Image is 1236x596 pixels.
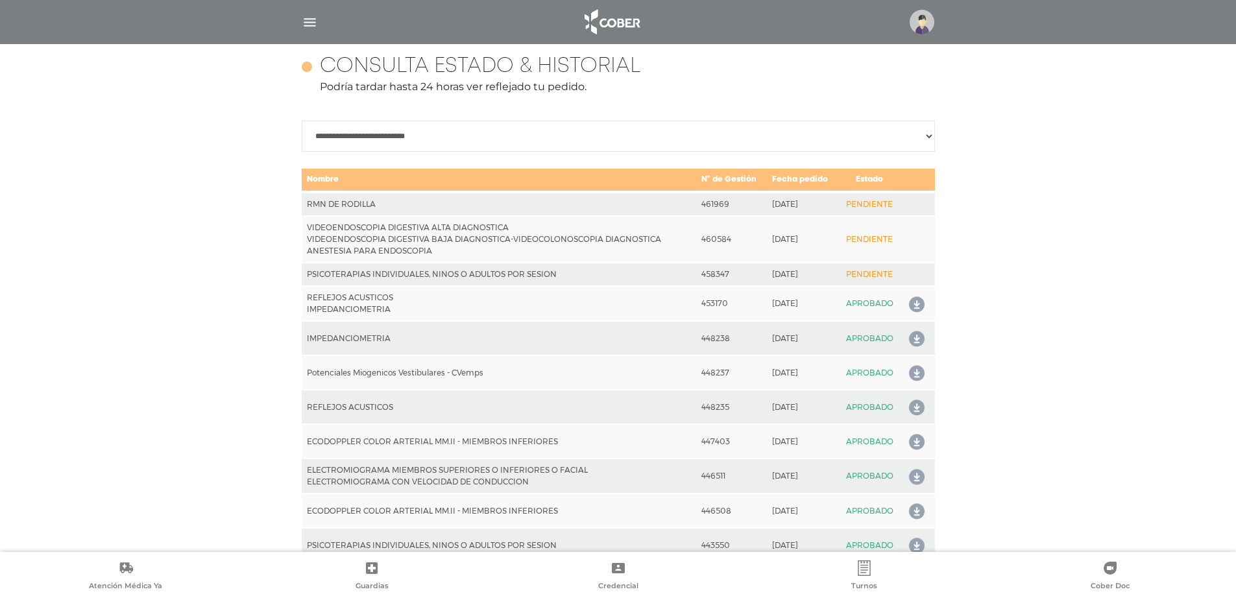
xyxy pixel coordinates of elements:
td: Nombre [302,168,696,192]
td: APROBADO [838,494,901,528]
td: Potenciales Miogenicos Vestibulares - CVemps [302,355,696,390]
td: PENDIENTE [838,192,901,216]
span: Credencial [598,581,638,593]
h4: Consulta estado & historial [320,54,640,79]
span: Guardias [356,581,389,593]
td: [DATE] [767,424,838,459]
td: 458347 [696,263,767,286]
td: PSICOTERAPIAS INDIVIDUALES, NINOS O ADULTOS POR SESION [302,528,696,562]
td: 461969 [696,192,767,216]
td: 448237 [696,355,767,390]
td: Fecha pedido [767,168,838,192]
td: 448238 [696,321,767,355]
td: Estado [838,168,901,192]
td: 460584 [696,216,767,263]
td: [DATE] [767,459,838,494]
p: Podría tardar hasta 24 horas ver reflejado tu pedido. [302,79,935,95]
td: PSICOTERAPIAS INDIVIDUALES, NINOS O ADULTOS POR SESION [302,263,696,286]
a: Turnos [741,560,987,593]
img: Cober_menu-lines-white.svg [302,14,318,30]
span: Atención Médica Ya [89,581,162,593]
td: APROBADO [838,528,901,562]
td: 443550 [696,528,767,562]
td: [DATE] [767,286,838,321]
td: 453170 [696,286,767,321]
td: APROBADO [838,459,901,494]
td: APROBADO [838,424,901,459]
a: Cober Doc [988,560,1233,593]
td: [DATE] [767,494,838,528]
td: ECODOPPLER COLOR ARTERIAL MM.II - MIEMBROS INFERIORES [302,494,696,528]
a: Guardias [248,560,494,593]
td: [DATE] [767,216,838,263]
td: [DATE] [767,528,838,562]
td: VIDEOENDOSCOPIA DIGESTIVA ALTA DIAGNOSTICA VIDEOENDOSCOPIA DIGESTIVA BAJA DIAGNOSTICA-VIDEOCOLONO... [302,216,696,263]
td: PENDIENTE [838,263,901,286]
span: Cober Doc [1091,581,1130,593]
img: logo_cober_home-white.png [577,6,646,38]
span: Turnos [851,581,877,593]
td: [DATE] [767,355,838,390]
td: 447403 [696,424,767,459]
td: 446511 [696,459,767,494]
td: 448235 [696,390,767,424]
td: [DATE] [767,263,838,286]
img: profile-placeholder.svg [910,10,934,34]
td: 446508 [696,494,767,528]
td: IMPEDANCIOMETRIA [302,321,696,355]
td: PENDIENTE [838,216,901,263]
td: REFLEJOS ACUSTICOS IMPEDANCIOMETRIA [302,286,696,321]
td: APROBADO [838,321,901,355]
td: REFLEJOS ACUSTICOS [302,390,696,424]
td: [DATE] [767,321,838,355]
td: [DATE] [767,390,838,424]
td: APROBADO [838,355,901,390]
td: APROBADO [838,286,901,321]
td: ELECTROMIOGRAMA MIEMBROS SUPERIORES O INFERIORES O FACIAL ELECTROMIOGRAMA CON VELOCIDAD DE CONDUC... [302,459,696,494]
a: Atención Médica Ya [3,560,248,593]
td: [DATE] [767,192,838,216]
td: RMN DE RODILLA [302,192,696,216]
td: N° de Gestión [696,168,767,192]
td: ECODOPPLER COLOR ARTERIAL MM.II - MIEMBROS INFERIORES [302,424,696,459]
td: APROBADO [838,390,901,424]
a: Credencial [495,560,741,593]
